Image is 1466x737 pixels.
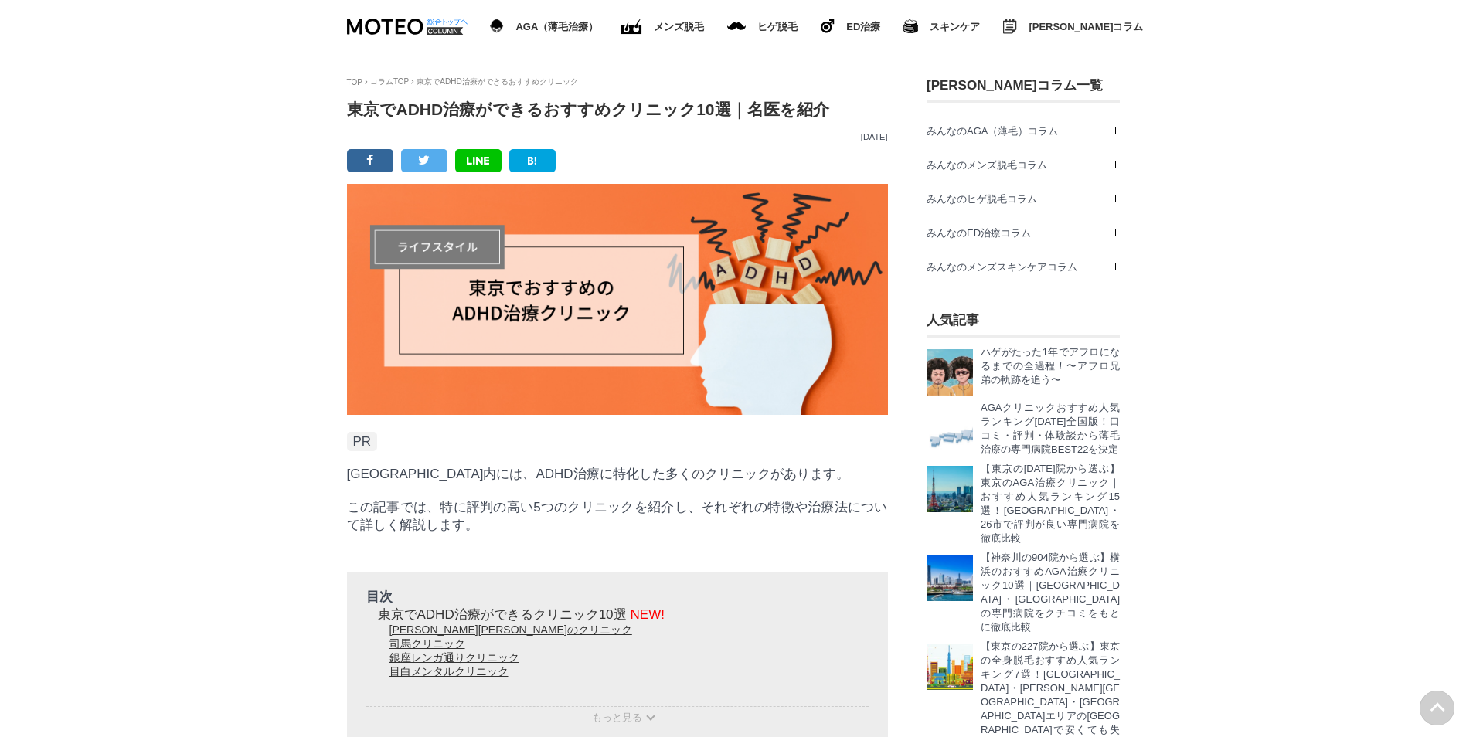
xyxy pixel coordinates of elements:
li: 東京でADHD治療ができるおすすめクリニック [411,76,577,87]
span: スキンケア [930,22,980,32]
img: PAGE UP [1420,691,1454,725]
a: みんなのメンズ脱毛コラム [927,148,1120,182]
span: [PERSON_NAME]コラム [1029,22,1143,32]
p: AGAクリニックおすすめ人気ランキング[DATE]全国版！口コミ・評判・体験談から薄毛治療の専門病院BEST22を決定 [981,401,1120,457]
a: みんなのED治療コラム [927,216,1120,250]
a: ヒゲ脱毛 ED治療 [821,16,880,36]
span: AGA（薄毛治療） [515,22,598,32]
p: この記事では、特に評判の高い5つのクリニックを紹介し、それぞれの特徴や治療法について詳しく解説します。 [347,498,888,534]
p: [DATE] [347,132,888,141]
img: 東京のメンズ脱毛、おすすめはどこ？ [927,644,973,690]
a: 海岸と高層ビルと観覧車と船 【神奈川の904院から選ぶ】横浜のおすすめAGA治療クリニック10選｜[GEOGRAPHIC_DATA]・[GEOGRAPHIC_DATA]の専門病院をクチコミをもと... [927,555,1120,634]
img: AGA治療のMOTEOおすすめクリニックランキング全国版 [927,405,973,451]
h1: 東京でADHD治療ができるおすすめクリニック10選｜名医を紹介 [347,99,888,121]
img: 東京でADHD治療ができるおすすめクリニック [347,184,888,415]
p: ハゲがたった1年でアフロになるまでの全過程！〜アフロ兄弟の軌跡を追う〜 [981,345,1120,387]
img: メンズ脱毛 [727,22,746,30]
a: みんなのAGA（薄毛）コラム [927,114,1120,148]
a: 目白メンタルクリニック [389,665,509,678]
a: スキンケア [903,16,980,36]
img: MOTEO [347,19,467,35]
img: 海岸と高層ビルと観覧車と船 [927,555,973,601]
a: みんなのMOTEOコラム [PERSON_NAME]コラム [1003,16,1143,37]
p: 【東京の[DATE]院から選ぶ】東京のAGA治療クリニック｜おすすめ人気ランキング15選！[GEOGRAPHIC_DATA]・26市で評判が良い専門病院を徹底比較 [981,462,1120,545]
a: ハゲがたった1年えアフロになるまでの全過程 ハゲがたった1年でアフロになるまでの全過程！〜アフロ兄弟の軌跡を追う〜 [927,349,1120,396]
img: みんなのMOTEOコラム [1003,19,1017,34]
a: 銀座レンガ通りクリニック [389,651,519,664]
a: TOP [347,78,362,87]
img: AGA（薄毛治療） [490,19,505,33]
img: ヒゲ脱毛 [821,19,835,33]
p: 【神奈川の904院から選ぶ】横浜のおすすめAGA治療クリニック10選｜[GEOGRAPHIC_DATA]・[GEOGRAPHIC_DATA]の専門病院をクチコミをもとに徹底比較 [981,551,1120,634]
img: B! [528,157,537,165]
span: もっと見る [592,712,642,723]
span: みんなのED治療コラム [927,227,1031,239]
span: メンズ脱毛 [654,22,704,32]
a: みんなのヒゲ脱毛コラム [927,182,1120,216]
span: みんなのAGA（薄毛）コラム [927,125,1058,137]
a: 東京タワー 【東京の[DATE]院から選ぶ】東京のAGA治療クリニック｜おすすめ人気ランキング15選！[GEOGRAPHIC_DATA]・26市で評判が良い専門病院を徹底比較 [927,466,1120,545]
span: みんなのメンズスキンケアコラム [927,261,1077,273]
img: 総合トップへ [427,19,468,25]
img: 東京タワー [927,466,973,512]
span: ED治療 [846,22,880,32]
a: [PERSON_NAME][PERSON_NAME]のクリニック [389,623,632,636]
a: コラムTOP [370,77,409,86]
img: ED（勃起不全）治療 [621,19,642,35]
a: 東京でADHD治療ができるクリニック10選 [378,607,665,622]
img: ハゲがたった1年えアフロになるまでの全過程 [927,349,973,396]
h3: 人気記事 [927,311,1120,338]
a: AGA治療のMOTEOおすすめクリニックランキング全国版 AGAクリニックおすすめ人気ランキング[DATE]全国版！口コミ・評判・体験談から薄毛治療の専門病院BEST22を決定 [927,405,1120,457]
span: PR [347,432,378,451]
a: メンズ脱毛 ヒゲ脱毛 [727,19,798,35]
a: ED（勃起不全）治療 メンズ脱毛 [621,15,704,38]
a: みんなのメンズスキンケアコラム [927,250,1120,284]
span: みんなのヒゲ脱毛コラム [927,193,1037,205]
p: 目次 [366,588,869,606]
p: [GEOGRAPHIC_DATA]内には、ADHD治療に特化した多くのクリニックがあります。 [347,465,888,483]
a: AGA（薄毛治療） AGA（薄毛治療） [490,16,599,36]
h3: [PERSON_NAME]コラム一覧 [927,76,1120,94]
a: 司馬クリニック [389,637,465,650]
img: LINE [467,157,489,165]
span: ヒゲ脱毛 [757,22,798,32]
span: みんなのメンズ脱毛コラム [927,159,1047,171]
